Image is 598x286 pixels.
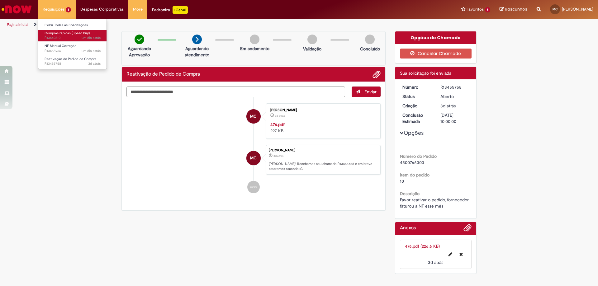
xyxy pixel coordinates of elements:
[553,7,558,11] span: MC
[562,7,593,12] span: [PERSON_NAME]
[467,6,484,12] span: Favoritos
[88,61,101,66] time: 28/08/2025 08:33:05
[82,49,101,53] time: 28/08/2025 16:05:23
[400,225,416,231] h2: Anexos
[440,93,469,100] div: Aberto
[66,7,71,12] span: 3
[275,114,285,118] time: 28/08/2025 08:33:03
[360,46,380,52] p: Concluído
[88,61,101,66] span: 3d atrás
[269,162,377,171] p: [PERSON_NAME]! Recebemos seu chamado R13455758 e em breve estaremos atuando.
[38,30,107,41] a: Aberto R13460810 : Compras rápidas (Speed Buy)
[373,70,381,78] button: Adicionar anexos
[270,122,285,127] a: 476.pdf
[173,6,188,14] p: +GenAi
[250,151,257,166] span: MC
[400,191,420,196] b: Descrição
[398,84,436,90] dt: Número
[82,49,101,53] span: um dia atrás
[135,35,144,44] img: check-circle-green.png
[126,87,345,97] textarea: Digite sua mensagem aqui...
[152,6,188,14] div: Padroniza
[400,70,451,76] span: Sua solicitação foi enviada
[307,35,317,44] img: img-circle-grey.png
[500,7,527,12] a: Rascunhos
[1,3,33,16] img: ServiceNow
[126,145,381,175] li: MariaEliza Costa
[45,44,77,48] span: NF Manual Correção
[485,7,490,12] span: 8
[270,121,374,134] div: 227 KB
[400,160,424,165] span: 4500766303
[182,45,212,58] p: Aguardando atendimento
[400,172,430,178] b: Item do pedido
[445,249,456,259] button: Editar nome de arquivo 476.pdf
[440,112,469,124] div: [DATE] 10:00:00
[400,153,437,159] b: Número do Pedido
[45,31,90,35] span: Compras rápidas (Speed Buy)
[275,114,285,118] span: 3d atrás
[82,35,101,40] time: 29/08/2025 08:41:54
[273,154,283,158] span: 3d atrás
[192,35,202,44] img: arrow-next.png
[126,72,200,77] h2: Reativação de Pedido de Compra Histórico de tíquete
[505,6,527,12] span: Rascunhos
[303,46,321,52] p: Validação
[440,103,456,109] time: 28/08/2025 08:33:04
[398,93,436,100] dt: Status
[405,243,440,249] a: 476.pdf (226.6 KB)
[400,49,472,59] button: Cancelar Chamado
[45,57,97,61] span: Reativação de Pedido de Compra
[240,45,269,52] p: Em andamento
[246,151,261,165] div: MariaEliza Costa
[273,154,283,158] time: 28/08/2025 08:33:04
[133,6,143,12] span: More
[269,148,377,152] div: [PERSON_NAME]
[270,108,374,112] div: [PERSON_NAME]
[45,35,101,40] span: R13460810
[126,97,381,200] ul: Histórico de tíquete
[398,112,436,124] dt: Conclusão Estimada
[365,35,375,44] img: img-circle-grey.png
[456,249,467,259] button: Excluir 476.pdf
[440,84,469,90] div: R13455758
[364,89,377,95] span: Enviar
[45,61,101,66] span: R13455758
[400,197,470,209] span: Favor reativar o pedido, fornecedor faturou a NF esse mês
[250,109,257,124] span: MC
[5,19,394,30] ul: Trilhas de página
[428,260,443,265] span: 3d atrás
[250,35,259,44] img: img-circle-grey.png
[440,103,469,109] div: 28/08/2025 08:33:04
[395,31,477,44] div: Opções do Chamado
[45,49,101,54] span: R13458966
[80,6,124,12] span: Despesas Corporativas
[440,103,456,109] span: 3d atrás
[43,6,64,12] span: Requisições
[246,109,261,124] div: MariaEliza Costa
[352,87,381,97] button: Enviar
[38,19,107,69] ul: Requisições
[38,22,107,29] a: Exibir Todas as Solicitações
[82,35,101,40] span: um dia atrás
[124,45,154,58] p: Aguardando Aprovação
[7,22,28,27] a: Página inicial
[38,43,107,54] a: Aberto R13458966 : NF Manual Correção
[428,260,443,265] time: 28/08/2025 08:33:03
[398,103,436,109] dt: Criação
[38,56,107,67] a: Aberto R13455758 : Reativação de Pedido de Compra
[400,178,404,184] span: 10
[463,224,472,235] button: Adicionar anexos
